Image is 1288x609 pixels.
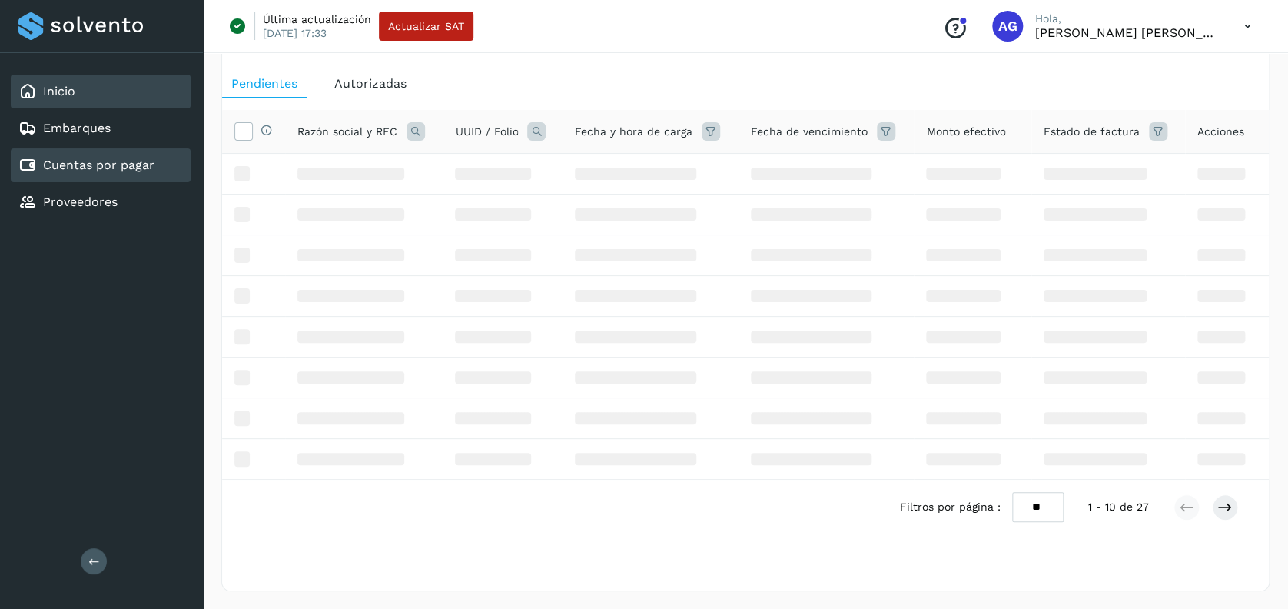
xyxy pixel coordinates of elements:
[1044,124,1140,140] span: Estado de factura
[43,158,154,172] a: Cuentas por pagar
[575,124,692,140] span: Fecha y hora de carga
[1088,499,1149,515] span: 1 - 10 de 27
[43,121,111,135] a: Embarques
[43,195,118,209] a: Proveedores
[455,124,518,140] span: UUID / Folio
[899,499,1000,515] span: Filtros por página :
[11,148,191,182] div: Cuentas por pagar
[43,84,75,98] a: Inicio
[263,12,371,26] p: Última actualización
[11,185,191,219] div: Proveedores
[751,124,868,140] span: Fecha de vencimiento
[263,26,327,40] p: [DATE] 17:33
[388,21,464,32] span: Actualizar SAT
[1197,124,1244,140] span: Acciones
[231,76,297,91] span: Pendientes
[11,75,191,108] div: Inicio
[297,124,397,140] span: Razón social y RFC
[11,111,191,145] div: Embarques
[1035,12,1220,25] p: Hola,
[926,124,1005,140] span: Monto efectivo
[334,76,407,91] span: Autorizadas
[379,12,473,41] button: Actualizar SAT
[1035,25,1220,40] p: Abigail Gonzalez Leon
